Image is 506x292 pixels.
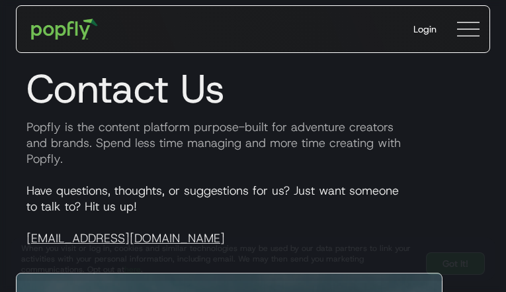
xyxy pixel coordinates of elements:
[22,9,107,49] a: home
[403,12,447,46] a: Login
[413,23,437,36] div: Login
[16,65,490,113] h1: Contact Us
[16,119,490,167] p: Popfly is the content platform purpose-built for adventure creators and brands. Spend less time m...
[26,230,225,246] a: [EMAIL_ADDRESS][DOMAIN_NAME]
[124,264,141,275] a: here
[426,252,485,275] a: Got It!
[16,183,490,246] p: Have questions, thoughts, or suggestions for us? Just want someone to talk to? Hit us up!
[21,243,415,275] div: When you visit or log in, cookies and similar technologies may be used by our data partners to li...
